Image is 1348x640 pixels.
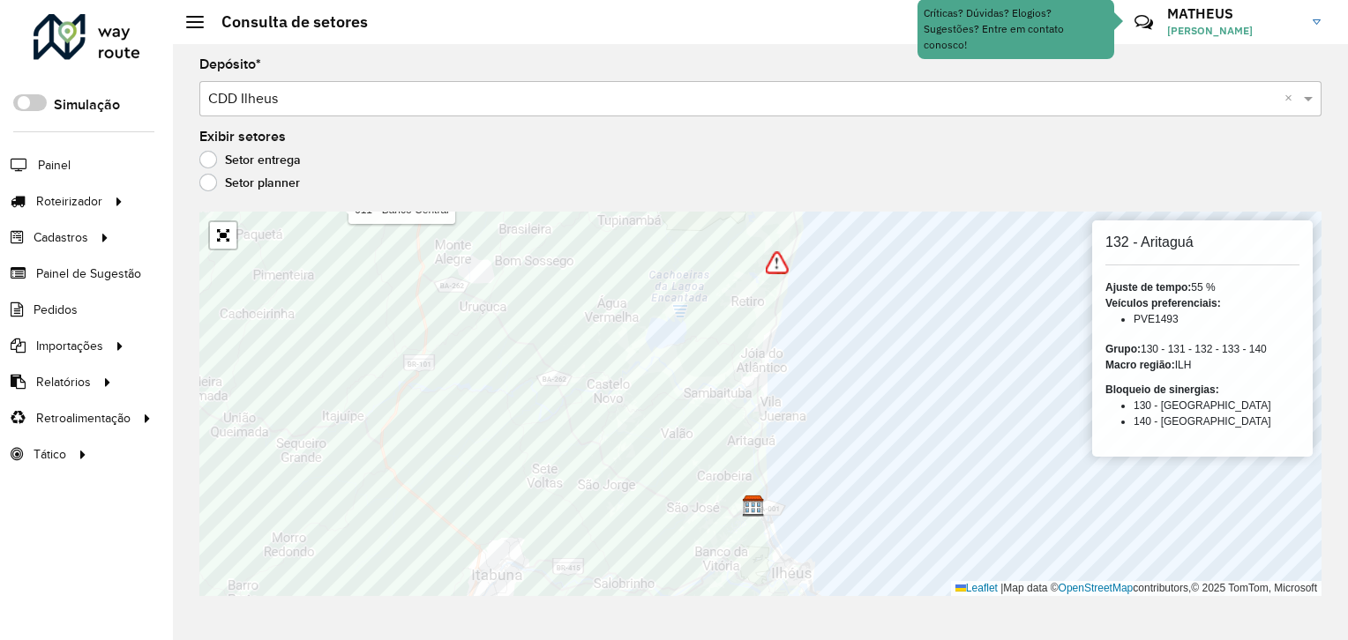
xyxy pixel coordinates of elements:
span: Cadastros [34,228,88,247]
span: [PERSON_NAME] [1167,23,1299,39]
span: Tático [34,445,66,464]
span: Importações [36,337,103,355]
div: ILH [1105,357,1299,373]
li: PVE1493 [1134,311,1299,327]
span: Pedidos [34,301,78,319]
span: | [1000,582,1003,594]
span: Painel [38,156,71,175]
span: Relatórios [36,373,91,391]
strong: Macro região: [1105,359,1175,371]
span: Roteirizador [36,192,102,211]
label: Simulação [54,94,120,115]
strong: Ajuste de tempo: [1105,281,1191,294]
li: 140 - [GEOGRAPHIC_DATA] [1134,413,1299,429]
a: OpenStreetMap [1059,582,1134,594]
div: Map data © contributors,© 2025 TomTom, Microsoft [951,581,1322,596]
li: 130 - [GEOGRAPHIC_DATA] [1134,398,1299,413]
a: Abrir mapa em tela cheia [210,222,236,249]
strong: Bloqueio de sinergias: [1105,383,1219,396]
label: Exibir setores [199,126,286,147]
img: Bloqueio de sinergias [766,251,789,274]
a: Leaflet [955,582,998,594]
div: 55 % [1105,279,1299,295]
h6: 132 - Aritaguá [1105,234,1299,250]
label: Setor entrega [199,151,301,168]
span: Retroalimentação [36,409,131,428]
div: 130 - 131 - 132 - 133 - 140 [1105,341,1299,357]
label: Setor planner [199,174,300,191]
strong: Veículos preferenciais: [1105,297,1221,309]
h3: MATHEUS [1167,5,1299,22]
label: Depósito [199,54,261,75]
span: Painel de Sugestão [36,264,141,283]
h2: Consulta de setores [204,12,368,32]
a: Contato Rápido [1125,4,1163,41]
strong: Grupo: [1105,343,1141,355]
span: Clear all [1284,88,1299,109]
